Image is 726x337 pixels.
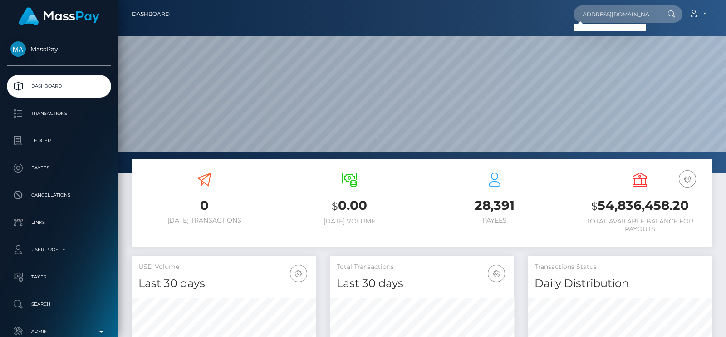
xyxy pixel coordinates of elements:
img: MassPay Logo [19,7,99,25]
h3: 54,836,458.20 [574,197,706,215]
p: Transactions [10,107,108,120]
small: $ [591,200,598,213]
h5: Total Transactions [337,263,508,272]
h6: [DATE] Volume [284,218,415,225]
a: Ledger [7,129,111,152]
a: Dashboard [7,75,111,98]
p: Cancellations [10,188,108,202]
p: Taxes [10,270,108,284]
h3: 0 [138,197,270,214]
h6: Payees [429,217,560,224]
h6: [DATE] Transactions [138,217,270,224]
input: Search... [574,5,659,23]
span: MassPay [7,45,111,53]
p: Search [10,297,108,311]
small: $ [332,200,338,213]
a: Cancellations [7,184,111,207]
p: Links [10,216,108,229]
a: Dashboard [132,5,170,24]
h6: Total Available Balance for Payouts [574,218,706,233]
a: Payees [7,157,111,179]
a: Taxes [7,266,111,288]
p: User Profile [10,243,108,257]
a: Links [7,211,111,234]
h4: Daily Distribution [535,276,706,292]
h4: Last 30 days [138,276,309,292]
p: Ledger [10,134,108,148]
p: Dashboard [10,79,108,93]
a: Search [7,293,111,316]
img: MassPay [10,41,26,57]
h3: 0.00 [284,197,415,215]
h4: Last 30 days [337,276,508,292]
h3: 28,391 [429,197,560,214]
h5: USD Volume [138,263,309,272]
a: User Profile [7,238,111,261]
a: Transactions [7,102,111,125]
p: Payees [10,161,108,175]
h5: Transactions Status [535,263,706,272]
